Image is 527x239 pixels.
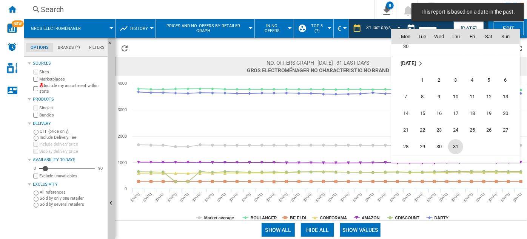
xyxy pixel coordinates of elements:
td: Saturday July 5 2025 [481,72,497,88]
th: Sat [481,29,497,44]
td: Wednesday July 2 2025 [431,72,447,88]
td: Friday July 11 2025 [464,88,481,105]
span: 28 [398,139,413,154]
td: Thursday July 17 2025 [447,105,464,122]
span: 4 [465,73,480,88]
span: 31 [448,139,463,154]
td: Thursday July 3 2025 [447,72,464,88]
span: 14 [398,106,413,121]
md-calendar: Calendar [391,29,520,163]
td: Friday August 1 2025 [464,155,481,172]
span: This report is based on a date in the past. [418,8,517,16]
td: Wednesday July 23 2025 [431,122,447,138]
span: 10 [448,89,463,104]
span: 6 [498,73,513,88]
tr: Week 4 [391,122,520,138]
span: 2 [481,156,496,171]
span: 30 [431,139,447,154]
td: Saturday August 2 2025 [481,155,497,172]
td: Monday July 28 2025 [391,138,414,155]
span: [DATE] [401,60,416,66]
span: 1 [465,156,480,171]
tr: Week 1 [391,155,520,172]
span: 27 [498,123,513,138]
tr: Week 3 [391,105,520,122]
span: 3 [448,73,463,88]
td: July 2025 [391,55,520,72]
span: 11 [465,89,480,104]
tr: Week 2 [391,88,520,105]
tr: Week 6 [391,38,520,55]
span: 16 [431,106,447,121]
td: Sunday July 20 2025 [497,105,520,122]
td: Wednesday July 30 2025 [431,138,447,155]
span: 7 [398,89,413,104]
td: Monday July 7 2025 [391,88,414,105]
span: 24 [448,123,463,138]
th: Tue [414,29,431,44]
td: Saturday July 26 2025 [481,122,497,138]
th: Fri [464,29,481,44]
td: Tuesday July 1 2025 [414,72,431,88]
td: Tuesday July 15 2025 [414,105,431,122]
td: Monday June 30 2025 [391,38,414,55]
td: Sunday July 13 2025 [497,88,520,105]
th: Thu [447,29,464,44]
td: Saturday July 19 2025 [481,105,497,122]
span: 20 [498,106,513,121]
td: Tuesday July 22 2025 [414,122,431,138]
span: 25 [465,123,480,138]
span: 8 [415,89,430,104]
td: Monday July 14 2025 [391,105,414,122]
span: 2 [431,73,447,88]
th: Wed [431,29,447,44]
td: Thursday July 10 2025 [447,88,464,105]
td: Tuesday July 29 2025 [414,138,431,155]
td: Thursday July 24 2025 [447,122,464,138]
tr: Week undefined [391,55,520,72]
span: 3 [498,156,513,171]
span: [DATE] [401,160,416,166]
span: 15 [415,106,430,121]
span: 22 [415,123,430,138]
span: 9 [431,89,447,104]
td: Sunday July 6 2025 [497,72,520,88]
th: Mon [391,29,414,44]
span: 29 [415,139,430,154]
td: Wednesday July 16 2025 [431,105,447,122]
td: Friday July 25 2025 [464,122,481,138]
span: 13 [498,89,513,104]
td: Thursday July 31 2025 [447,138,464,155]
td: Sunday July 27 2025 [497,122,520,138]
tr: Week 1 [391,72,520,88]
span: 26 [481,123,496,138]
td: Tuesday July 8 2025 [414,88,431,105]
span: 30 [398,39,413,54]
td: Saturday July 12 2025 [481,88,497,105]
span: 18 [465,106,480,121]
span: 17 [448,106,463,121]
td: Wednesday July 9 2025 [431,88,447,105]
td: Friday July 4 2025 [464,72,481,88]
td: Friday July 18 2025 [464,105,481,122]
tr: Week 5 [391,138,520,155]
span: 21 [398,123,413,138]
span: 5 [481,73,496,88]
td: Monday July 21 2025 [391,122,414,138]
th: Sun [497,29,520,44]
td: August 2025 [391,155,447,172]
span: 12 [481,89,496,104]
span: 1 [415,73,430,88]
span: 23 [431,123,447,138]
td: Sunday August 3 2025 [497,155,520,172]
span: 19 [481,106,496,121]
